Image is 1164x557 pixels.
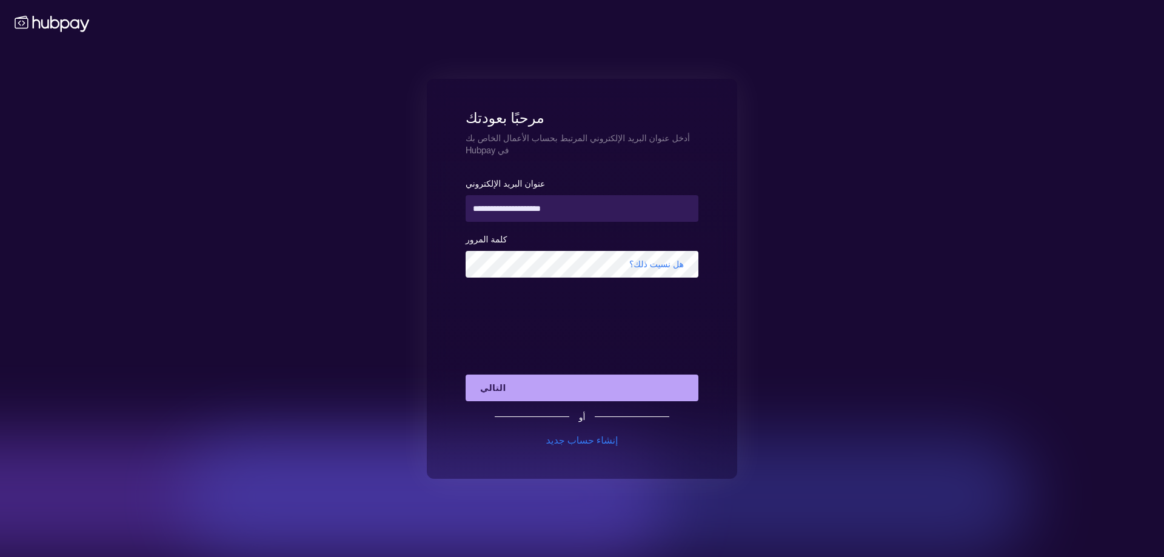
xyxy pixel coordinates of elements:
font: عنوان البريد الإلكتروني [466,178,545,189]
font: التالي [480,382,506,393]
font: أدخل عنوان البريد الإلكتروني المرتبط بحساب الأعمال الخاص بك في Hubpay [466,133,690,156]
font: مرحبًا بعودتك [466,108,544,127]
button: التالي [466,375,698,401]
font: أو [579,412,586,422]
font: هل نسيت ذلك؟ [629,259,684,270]
font: إنشاء حساب جديد [546,434,618,446]
font: كلمة المرور [466,234,507,245]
